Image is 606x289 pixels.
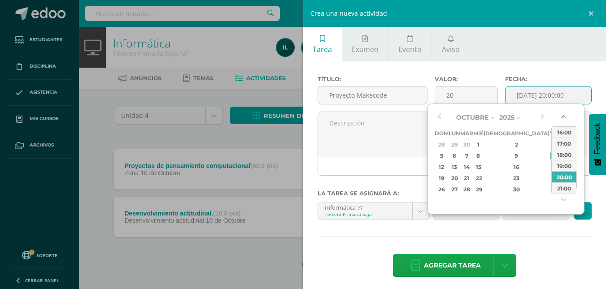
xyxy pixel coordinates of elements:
[436,173,447,183] div: 19
[462,162,472,172] div: 14
[550,139,558,150] div: 3
[552,126,577,138] div: 16:00
[442,44,460,54] span: Aviso
[589,114,606,175] button: Feedback - Mostrar encuesta
[550,184,558,194] div: 31
[550,162,558,172] div: 17
[318,203,429,220] a: Informática 'A'Tercero Primaria baja
[318,190,592,197] label: La tarea se asignará a:
[552,138,577,149] div: 17:00
[462,151,472,161] div: 7
[449,184,459,194] div: 27
[550,173,558,183] div: 24
[352,44,379,54] span: Examen
[449,128,460,139] th: Lun
[490,184,543,194] div: 30
[460,128,473,139] th: Mar
[436,162,447,172] div: 12
[389,27,432,61] a: Evento
[432,27,469,61] a: Aviso
[449,162,459,172] div: 13
[342,27,388,61] a: Examen
[473,128,484,139] th: Mié
[449,139,459,150] div: 29
[436,151,447,161] div: 5
[474,184,482,194] div: 29
[462,139,472,150] div: 30
[474,151,482,161] div: 8
[398,44,422,54] span: Evento
[490,162,543,172] div: 16
[549,128,560,139] th: Vie
[325,203,405,211] div: Informática 'A'
[484,128,549,139] th: [DEMOGRAPHIC_DATA]
[474,139,482,150] div: 1
[456,113,488,121] span: Octubre
[506,86,591,104] input: Fecha de entrega
[550,151,558,161] div: 10
[449,151,459,161] div: 6
[552,171,577,182] div: 20:00
[490,173,543,183] div: 23
[436,139,447,150] div: 28
[318,76,427,82] label: Título:
[313,44,332,54] span: Tarea
[505,76,592,82] label: Fecha:
[436,184,447,194] div: 26
[462,184,472,194] div: 28
[474,173,482,183] div: 22
[474,162,482,172] div: 15
[552,182,577,194] div: 21:00
[435,76,498,82] label: Valor:
[424,254,481,276] span: Agregar tarea
[490,139,543,150] div: 2
[318,86,427,104] input: Título
[303,27,342,61] a: Tarea
[435,86,497,104] input: Puntos máximos
[435,128,449,139] th: Dom
[325,211,405,217] div: Tercero Primaria baja
[490,151,543,161] div: 9
[449,173,459,183] div: 20
[499,113,514,121] span: 2025
[552,149,577,160] div: 18:00
[593,123,602,154] span: Feedback
[552,160,577,171] div: 19:00
[462,173,472,183] div: 21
